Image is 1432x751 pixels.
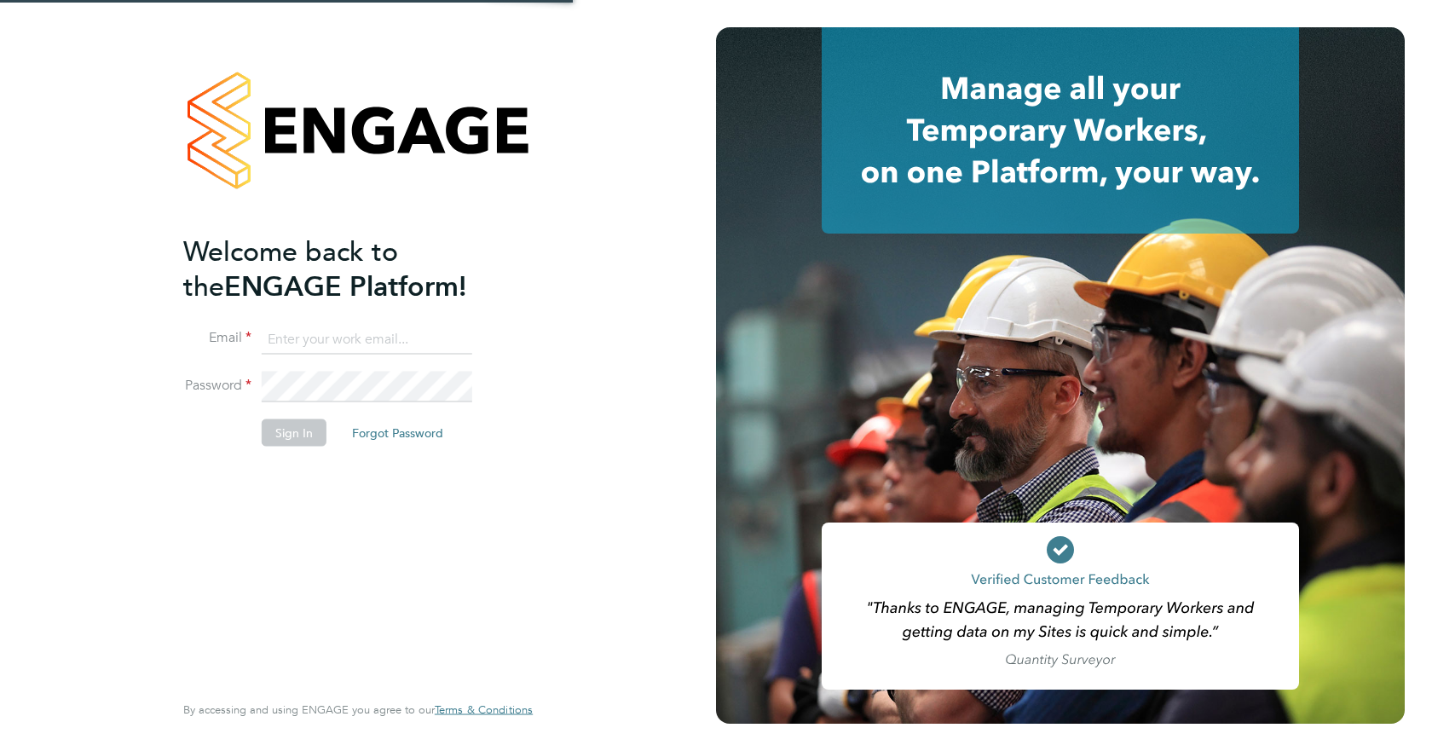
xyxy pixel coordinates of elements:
span: By accessing and using ENGAGE you agree to our [183,702,533,717]
h2: ENGAGE Platform! [183,234,516,303]
button: Forgot Password [338,419,457,447]
span: Welcome back to the [183,234,398,303]
a: Terms & Conditions [435,703,533,717]
label: Password [183,377,251,395]
button: Sign In [262,419,326,447]
input: Enter your work email... [262,324,472,355]
label: Email [183,329,251,347]
span: Terms & Conditions [435,702,533,717]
